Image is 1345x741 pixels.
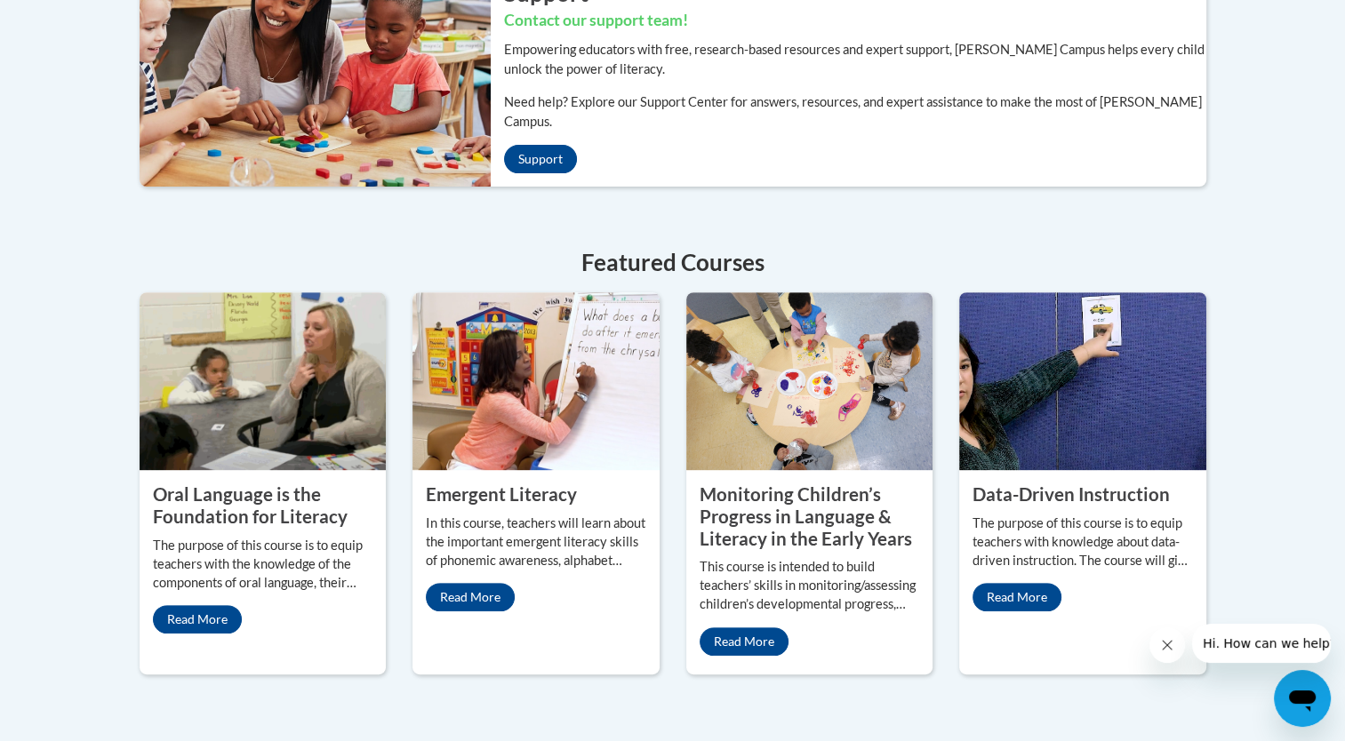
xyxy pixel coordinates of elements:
[700,627,789,656] a: Read More
[504,92,1206,131] p: Need help? Explore our Support Center for answers, resources, and expert assistance to make the m...
[153,605,242,633] a: Read More
[140,292,387,470] img: Oral Language is the Foundation for Literacy
[686,292,933,470] img: Monitoring Children’s Progress in Language & Literacy in the Early Years
[973,514,1193,570] p: The purpose of this course is to equip teachers with knowledge about data-driven instruction. The...
[412,292,660,470] img: Emergent Literacy
[1149,627,1185,663] iframe: Close message
[700,483,912,548] property: Monitoring Children’s Progress in Language & Literacy in the Early Years
[426,483,577,505] property: Emergent Literacy
[504,10,1206,32] h3: Contact our support team!
[1274,670,1331,727] iframe: Button to launch messaging window
[700,558,920,614] p: This course is intended to build teachers’ skills in monitoring/assessing children’s developmenta...
[153,537,373,593] p: The purpose of this course is to equip teachers with the knowledge of the components of oral lang...
[504,145,577,173] a: Support
[153,483,348,527] property: Oral Language is the Foundation for Literacy
[973,483,1170,505] property: Data-Driven Instruction
[140,245,1206,280] h4: Featured Courses
[973,583,1061,611] a: Read More
[11,12,144,27] span: Hi. How can we help?
[504,40,1206,79] p: Empowering educators with free, research-based resources and expert support, [PERSON_NAME] Campus...
[1192,624,1331,663] iframe: Message from company
[426,583,515,611] a: Read More
[426,514,646,570] p: In this course, teachers will learn about the important emergent literacy skills of phonemic awar...
[959,292,1206,470] img: Data-Driven Instruction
